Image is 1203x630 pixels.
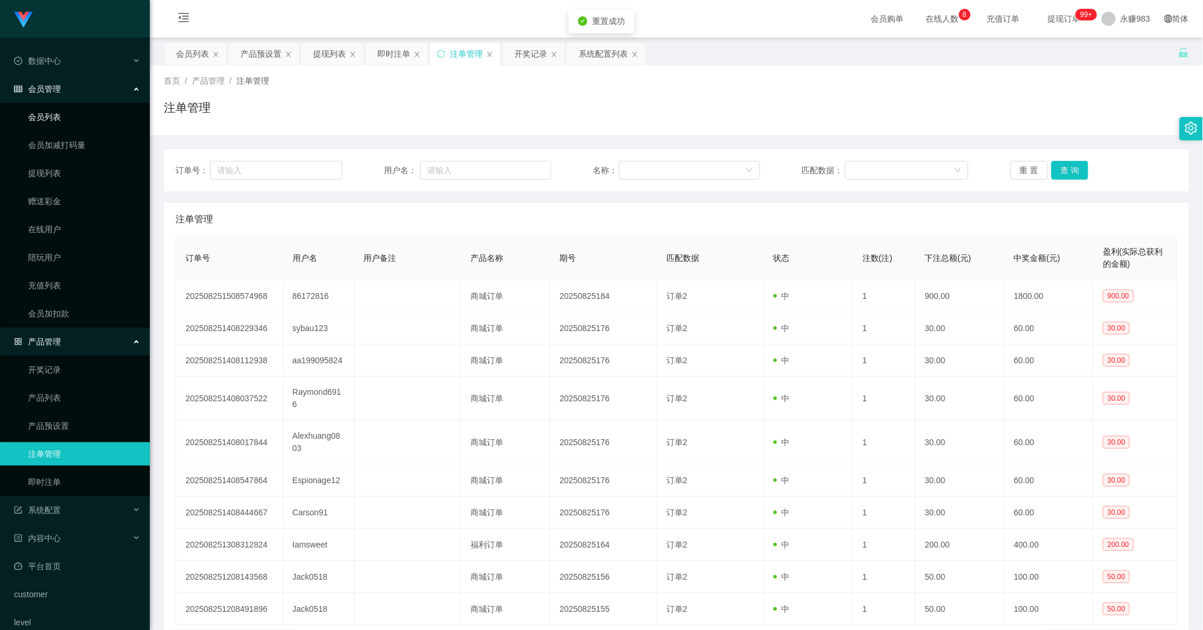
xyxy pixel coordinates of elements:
[14,85,22,93] i: 图标: table
[28,414,140,438] a: 产品预设置
[176,164,210,177] span: 订单号：
[28,358,140,381] a: 开奖记录
[514,43,547,65] div: 开奖记录
[1103,436,1130,449] span: 30.00
[1103,474,1130,487] span: 30.00
[666,253,699,263] span: 匹配数据
[212,51,219,58] i: 图标: close
[550,345,657,377] td: 20250825176
[774,394,790,403] span: 中
[283,561,355,593] td: Jack0518
[666,291,688,301] span: 订单2
[774,476,790,485] span: 中
[593,164,619,177] span: 名称：
[1103,322,1130,335] span: 30.00
[1005,345,1094,377] td: 60.00
[1103,392,1130,405] span: 30.00
[1005,464,1094,497] td: 60.00
[550,529,657,561] td: 20250825164
[14,84,61,94] span: 会员管理
[1005,561,1094,593] td: 100.00
[666,323,688,333] span: 订单2
[916,377,1005,421] td: 30.00
[774,604,790,614] span: 中
[185,253,210,263] span: 订单号
[853,529,916,561] td: 1
[550,377,657,421] td: 20250825176
[774,291,790,301] span: 中
[28,386,140,409] a: 产品列表
[853,464,916,497] td: 1
[450,43,483,65] div: 注单管理
[916,529,1005,561] td: 200.00
[164,99,211,116] h1: 注单管理
[176,43,209,65] div: 会员列表
[1051,161,1089,180] button: 查 询
[631,51,638,58] i: 图标: close
[853,421,916,464] td: 1
[14,12,33,28] img: logo.9652507e.png
[176,529,283,561] td: 202508251308312824
[283,497,355,529] td: Carson91
[437,50,445,58] i: 图标: sync
[774,438,790,447] span: 中
[666,508,688,517] span: 订单2
[185,76,187,85] span: /
[666,476,688,485] span: 订单2
[28,161,140,185] a: 提现列表
[28,246,140,269] a: 陪玩用户
[1005,280,1094,312] td: 1800.00
[578,16,587,26] i: icon: check-circle
[853,280,916,312] td: 1
[551,51,558,58] i: 图标: close
[1005,312,1094,345] td: 60.00
[550,280,657,312] td: 20250825184
[486,51,493,58] i: 图标: close
[176,497,283,529] td: 202508251408444667
[14,338,22,346] i: 图标: appstore-o
[853,312,916,345] td: 1
[461,593,550,625] td: 商城订单
[774,572,790,581] span: 中
[461,497,550,529] td: 商城订单
[1005,421,1094,464] td: 60.00
[461,421,550,464] td: 商城订单
[283,593,355,625] td: Jack0518
[283,377,355,421] td: Raymond6916
[1103,247,1163,268] span: 盈利(实际总获利的金额)
[14,56,61,66] span: 数据中心
[28,218,140,241] a: 在线用户
[774,356,790,365] span: 中
[364,253,397,263] span: 用户备注
[14,583,140,606] a: customer
[666,540,688,549] span: 订单2
[1103,290,1134,302] span: 900.00
[14,505,61,515] span: 系统配置
[14,533,61,543] span: 内容中心
[461,561,550,593] td: 商城订单
[236,76,269,85] span: 注单管理
[666,438,688,447] span: 订单2
[1010,161,1048,180] button: 重 置
[963,9,967,20] p: 8
[916,593,1005,625] td: 50.00
[28,442,140,466] a: 注单管理
[853,345,916,377] td: 1
[283,529,355,561] td: Iamsweet
[916,464,1005,497] td: 30.00
[1005,593,1094,625] td: 100.00
[283,421,355,464] td: Alexhuang0803
[210,161,342,180] input: 请输入
[176,345,283,377] td: 202508251408112938
[240,43,281,65] div: 产品预设置
[666,604,688,614] span: 订单2
[283,312,355,345] td: sybau123
[1075,9,1097,20] sup: 197
[579,43,628,65] div: 系统配置列表
[1185,122,1198,135] i: 图标: setting
[470,253,503,263] span: 产品名称
[414,51,421,58] i: 图标: close
[461,464,550,497] td: 商城订单
[14,555,140,578] a: 图标: dashboard平台首页
[774,253,790,263] span: 状态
